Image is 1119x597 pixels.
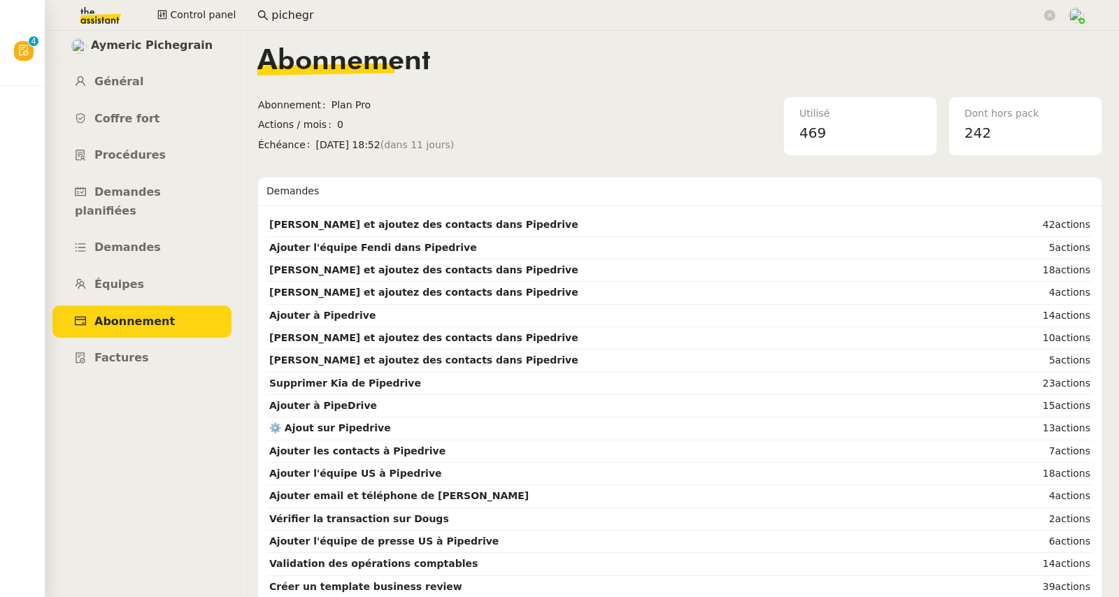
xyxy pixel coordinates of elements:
span: actions [1055,287,1090,298]
span: Général [94,75,143,88]
strong: Ajouter à PipeDrive [269,400,377,411]
a: Abonnement [52,305,231,338]
strong: Supprimer Kia de Pipedrive [269,377,421,389]
strong: [PERSON_NAME] et ajoutez des contacts dans Pipedrive [269,219,578,230]
strong: Créer un template business review [269,581,462,592]
span: actions [1055,468,1090,479]
td: 10 [974,327,1093,350]
span: actions [1055,558,1090,569]
span: Control panel [170,7,236,23]
span: actions [1055,264,1090,275]
td: 14 [974,553,1093,575]
img: users%2FNTfmycKsCFdqp6LX6USf2FmuPJo2%2Favatar%2Fprofile-pic%20(1).png [1069,8,1084,23]
nz-badge-sup: 4 [29,36,38,46]
a: Demandes planifiées [52,176,231,227]
span: Abonnement [94,315,175,328]
span: Plan Pro [332,97,615,113]
span: [DATE] 18:52 [316,137,615,153]
div: Dont hors pack [964,106,1086,122]
strong: [PERSON_NAME] et ajoutez des contacts dans Pipedrive [269,287,578,298]
td: 13 [974,417,1093,440]
span: actions [1055,400,1090,411]
span: Aymeric Pichegrain [91,36,213,55]
strong: Ajouter l'équipe de presse US à Pipedrive [269,535,499,547]
span: Échéance [258,137,316,153]
span: Factures [94,351,149,364]
strong: [PERSON_NAME] et ajoutez des contacts dans Pipedrive [269,354,578,366]
span: actions [1055,581,1090,592]
input: Rechercher [271,6,1041,25]
td: 5 [974,237,1093,259]
button: Control panel [149,6,244,25]
span: actions [1055,354,1090,366]
td: 6 [974,531,1093,553]
td: 2 [974,508,1093,531]
strong: Vérifier la transaction sur Dougs [269,513,449,524]
div: Utilisé [799,106,921,122]
span: actions [1055,513,1090,524]
a: Équipes [52,268,231,301]
strong: Ajouter à Pipedrive [269,310,376,321]
a: Procédures [52,139,231,172]
strong: Validation des opérations comptables [269,558,478,569]
span: actions [1055,310,1090,321]
a: Général [52,66,231,99]
strong: Ajouter email et téléphone de [PERSON_NAME] [269,490,529,501]
span: Abonnement [258,97,332,113]
strong: Ajouter les contacts à Pipedrive [269,445,446,456]
img: users%2F1PNv5soDtMeKgnH5onPMHqwjzQn1%2Favatar%2Fd0f44614-3c2d-49b8-95e9-0356969fcfd1 [71,38,87,54]
span: actions [1055,242,1090,253]
span: actions [1055,332,1090,343]
td: 42 [974,214,1093,236]
td: 5 [974,350,1093,372]
td: 4 [974,485,1093,508]
strong: Ajouter l'équipe Fendi dans Pipedrive [269,242,477,253]
span: actions [1055,219,1090,230]
span: actions [1055,422,1090,433]
strong: [PERSON_NAME] et ajoutez des contacts dans Pipedrive [269,332,578,343]
span: 242 [964,124,991,141]
td: 18 [974,463,1093,485]
a: Coffre fort [52,103,231,136]
span: 469 [799,124,826,141]
td: 4 [974,282,1093,304]
div: Demandes [266,178,1093,206]
span: actions [1055,377,1090,389]
span: Procédures [94,148,166,161]
span: (dans 11 jours) [380,137,455,153]
strong: Ajouter l'équipe US à Pipedrive [269,468,442,479]
span: Actions / mois [258,117,337,133]
span: Abonnement [257,48,430,75]
span: Équipes [94,278,144,291]
span: Demandes planifiées [75,185,161,217]
span: actions [1055,445,1090,456]
span: 0 [337,117,615,133]
strong: [PERSON_NAME] et ajoutez des contacts dans Pipedrive [269,264,578,275]
strong: ⚙️ Ajout sur Pipedrive [269,422,391,433]
span: Coffre fort [94,112,160,125]
td: 15 [974,395,1093,417]
span: Demandes [94,240,161,254]
td: 18 [974,259,1093,282]
span: actions [1055,535,1090,547]
td: 7 [974,440,1093,463]
a: Demandes [52,231,231,264]
td: 23 [974,373,1093,395]
p: 4 [31,36,36,49]
span: actions [1055,490,1090,501]
td: 14 [974,305,1093,327]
